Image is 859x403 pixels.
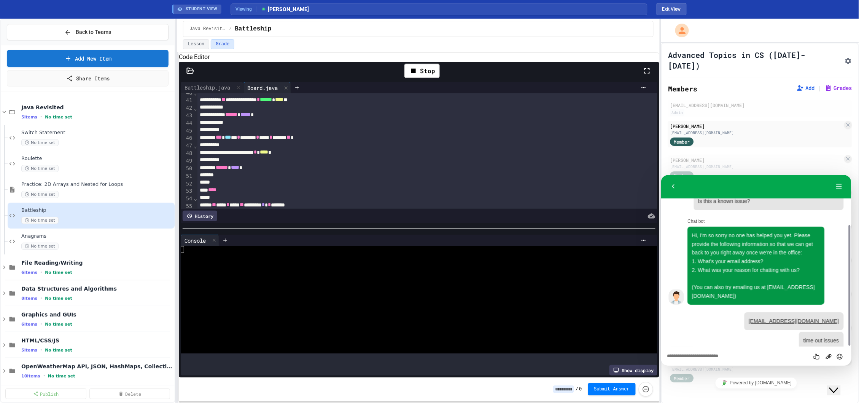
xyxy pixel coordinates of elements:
span: No time set [48,374,75,379]
span: No time set [21,139,59,146]
div: History [183,211,217,221]
span: OpenWeatherMap API, JSON, HashMaps, Collections within Collections [21,363,173,370]
div: Board.java [243,84,282,92]
div: 48 [181,150,193,157]
span: Viewing [235,6,257,13]
span: No time set [45,296,72,301]
div: Admin [670,109,685,116]
div: Stop [404,64,440,78]
span: Fold line [194,195,197,201]
span: 6 items [21,322,37,327]
div: 52 [181,180,193,188]
div: 55 [181,203,193,210]
span: No time set [45,348,72,353]
a: Add New Item [7,50,169,67]
span: Fold line [194,143,197,149]
span: Practice: 2D Arrays and Nested for Loops [21,181,173,188]
iframe: chat widget [661,374,851,392]
div: Battleship.java [181,82,243,93]
span: Graphics and GUIs [21,311,173,318]
span: / [229,26,232,32]
div: Show display [609,365,657,376]
button: Force resubmission of student's answer (Admin only) [639,382,653,397]
span: 10 items [21,374,40,379]
h1: Advanced Topics in CS ([DATE]- [DATE]) [668,50,842,71]
div: 44 [181,120,193,127]
button: Lesson [183,39,209,49]
span: No time set [21,191,59,198]
iframe: chat widget [661,175,851,366]
span: STUDENT VIEW [186,6,218,13]
span: No time set [21,243,59,250]
span: Java Revisited [21,104,173,111]
button: Exit student view [657,3,687,15]
div: [EMAIL_ADDRESS][DOMAIN_NAME] [670,366,843,372]
div: [PERSON_NAME] [670,157,843,163]
button: Grade [211,39,234,49]
div: Console [181,235,219,246]
span: 8 items [21,296,37,301]
span: Switch Statement [21,130,173,136]
span: Data Structures and Algorithms [21,285,173,292]
div: 53 [181,187,193,195]
span: • [40,321,42,327]
span: File Reading/Writing [21,259,173,266]
button: Submit Answer [588,383,636,395]
span: 6 items [21,270,37,275]
span: • [40,114,42,120]
span: Member [674,138,690,145]
span: • [43,373,45,379]
span: 5 items [21,115,37,120]
span: Fold line [194,90,197,96]
span: HTML/CSS/JS [21,337,173,344]
button: Grades [825,84,852,92]
div: 42 [181,104,193,112]
iframe: chat widget [827,373,851,395]
span: • [40,269,42,275]
h2: Members [668,83,697,94]
span: 0 [579,386,582,392]
div: [PERSON_NAME] [670,123,843,130]
span: Battleship [21,207,173,214]
span: 5 items [21,348,37,353]
span: Roulette [21,155,173,162]
span: [PERSON_NAME] [261,5,309,13]
div: 40 [181,90,193,97]
a: Delete [89,389,170,399]
span: No time set [45,115,72,120]
div: 51 [181,173,193,180]
div: [EMAIL_ADDRESS][DOMAIN_NAME] [670,130,843,136]
div: 45 [181,127,193,135]
span: No time set [45,322,72,327]
div: 46 [181,134,193,142]
span: No time set [21,217,59,224]
h6: Code Editor [179,53,659,62]
div: 50 [181,165,193,173]
span: Battleship [235,24,271,34]
span: No time set [45,270,72,275]
div: 54 [181,195,193,203]
div: [EMAIL_ADDRESS][DOMAIN_NAME] [670,102,850,109]
span: Anagrams [21,233,173,240]
span: • [40,347,42,353]
span: Back to Teams [76,28,111,36]
button: Add [797,84,815,92]
div: 43 [181,112,193,120]
span: • [40,295,42,301]
div: Battleship.java [181,83,234,91]
span: | [818,83,822,93]
button: Back to Teams [7,24,169,40]
a: Share Items [7,70,169,86]
span: No time set [21,165,59,172]
span: Member [674,172,690,179]
span: / [576,386,578,392]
